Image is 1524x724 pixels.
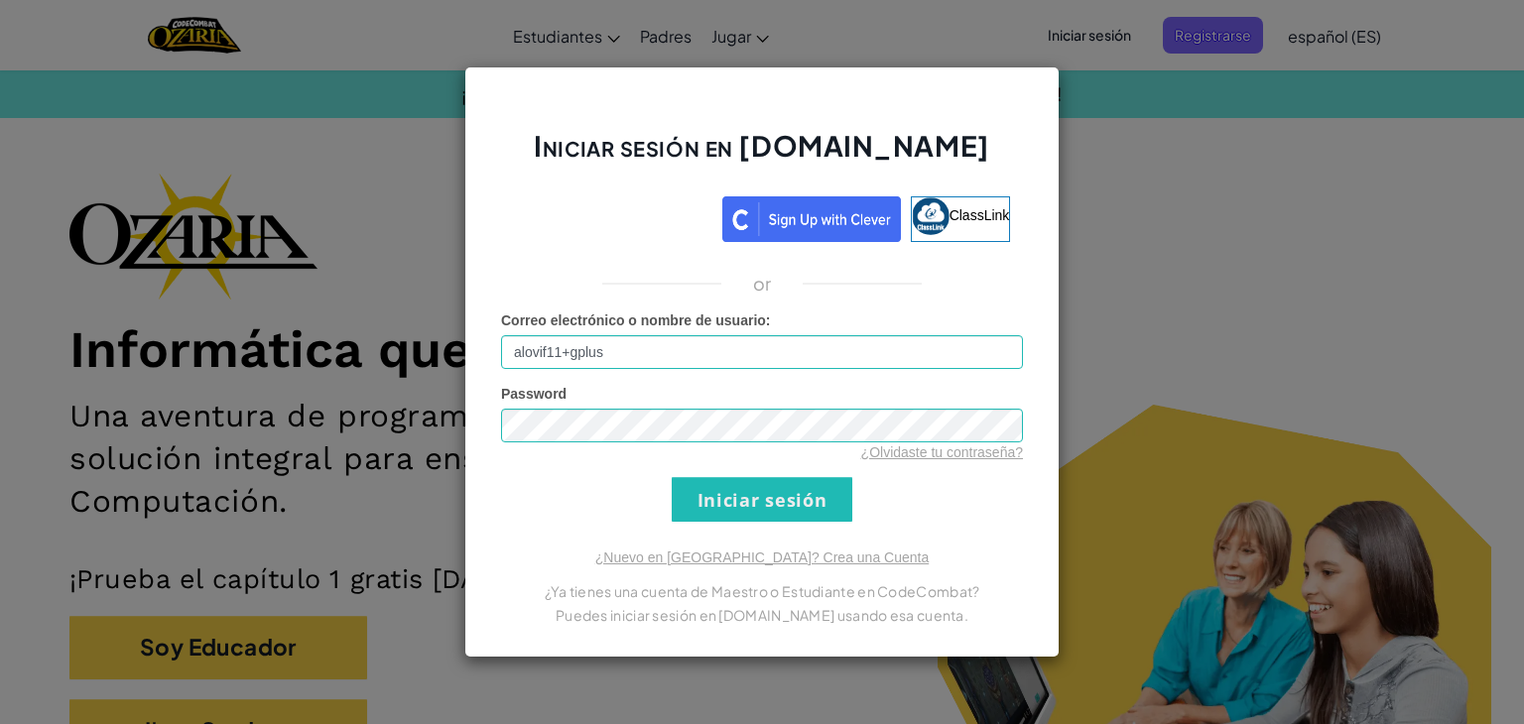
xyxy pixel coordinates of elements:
[501,386,567,402] span: Password
[501,312,766,328] span: Correo electrónico o nombre de usuario
[950,207,1010,223] span: ClassLink
[501,127,1023,184] h2: Iniciar sesión en [DOMAIN_NAME]
[501,579,1023,603] p: ¿Ya tienes una cuenta de Maestro o Estudiante en CodeCombat?
[501,310,771,330] label: :
[504,194,722,238] iframe: Botón de Acceder con Google
[722,196,901,242] img: clever_sso_button@2x.png
[861,444,1023,460] a: ¿Olvidaste tu contraseña?
[672,477,852,522] input: Iniciar sesión
[753,272,772,296] p: or
[501,603,1023,627] p: Puedes iniciar sesión en [DOMAIN_NAME] usando esa cuenta.
[595,549,929,565] a: ¿Nuevo en [GEOGRAPHIC_DATA]? Crea una Cuenta
[912,197,950,235] img: classlink-logo-small.png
